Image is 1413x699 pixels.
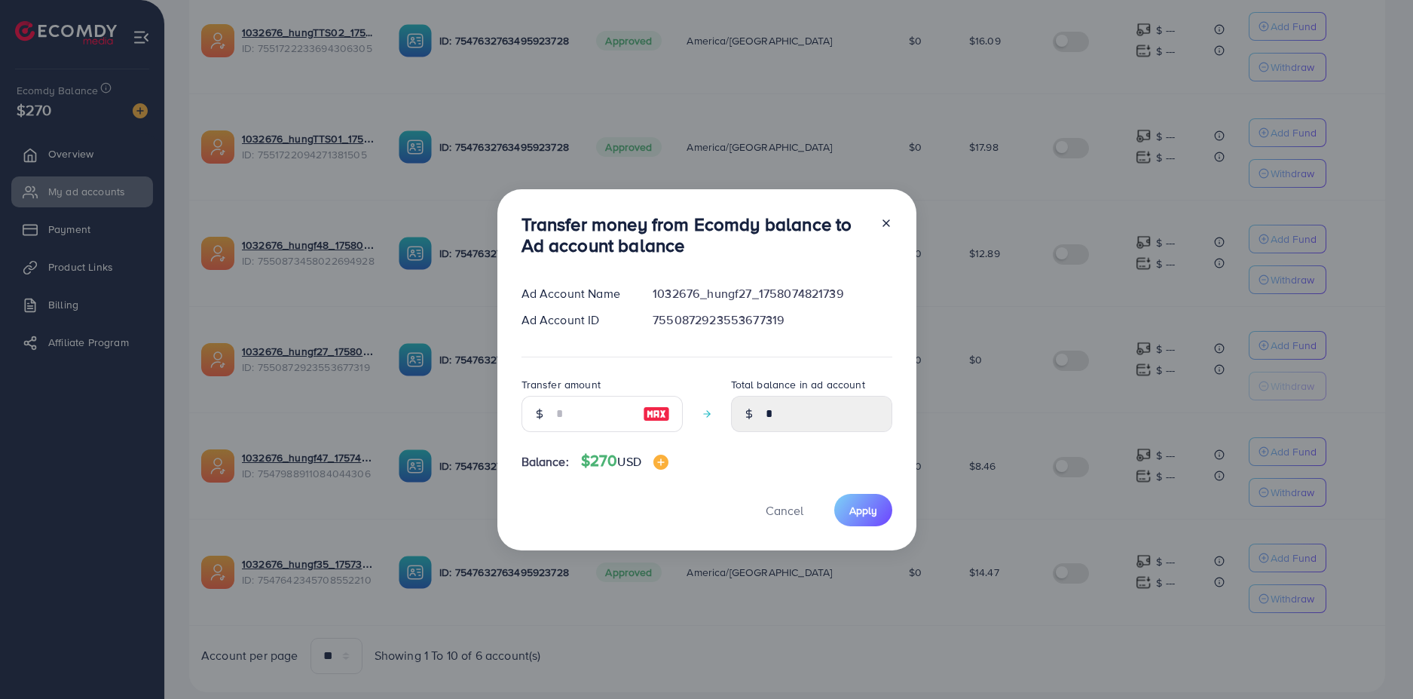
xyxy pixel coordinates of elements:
[521,213,868,257] h3: Transfer money from Ecomdy balance to Ad account balance
[834,494,892,526] button: Apply
[849,503,877,518] span: Apply
[653,455,668,470] img: image
[641,311,904,329] div: 7550872923553677319
[731,377,865,392] label: Total balance in ad account
[581,452,668,471] h4: $270
[747,494,822,526] button: Cancel
[641,285,904,302] div: 1032676_hungf27_1758074821739
[509,311,641,329] div: Ad Account ID
[766,502,803,519] span: Cancel
[643,405,670,423] img: image
[617,453,641,470] span: USD
[521,377,601,392] label: Transfer amount
[509,285,641,302] div: Ad Account Name
[521,453,569,471] span: Balance:
[1349,631,1402,688] iframe: Chat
